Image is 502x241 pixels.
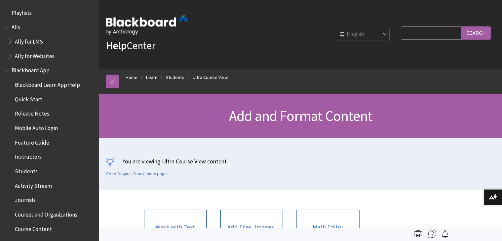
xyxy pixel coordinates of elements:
[12,22,20,31] span: Ally
[15,152,42,160] span: Instructors
[15,224,52,232] span: Course Content
[15,122,58,131] span: Mobile Auto Login
[126,73,137,82] a: Home
[106,39,155,52] a: HelpCenter
[461,26,491,39] input: Search
[229,107,372,125] span: Add and Format Content
[15,195,36,204] span: Journals
[4,7,95,18] nav: Book outline for Playlists
[15,51,55,59] span: Ally for Websites
[15,79,80,88] span: Blackboard Learn App Help
[193,73,228,82] a: Ultra Course View
[15,180,52,189] span: Activity Stream
[441,230,449,238] img: Follow this page
[15,209,77,218] span: Courses and Organizations
[428,230,436,238] img: More help
[106,157,495,165] p: You are viewing Ultra Course View content
[4,22,95,62] nav: Book outline for Anthology Ally Help
[166,73,184,82] a: Students
[106,16,188,35] img: Blackboard by Anthology
[15,137,49,146] span: Feature Guide
[106,171,168,177] a: Go to Original Course View page.
[12,7,32,16] span: Playlists
[15,108,49,117] span: Release Notes
[337,28,390,41] select: Site Language Selector
[12,65,50,74] span: Blackboard App
[146,73,157,82] a: Learn
[15,166,38,175] span: Students
[15,36,43,45] span: Ally for LMS
[15,94,42,103] span: Quick Start
[106,39,127,52] strong: Help
[414,230,422,238] img: Print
